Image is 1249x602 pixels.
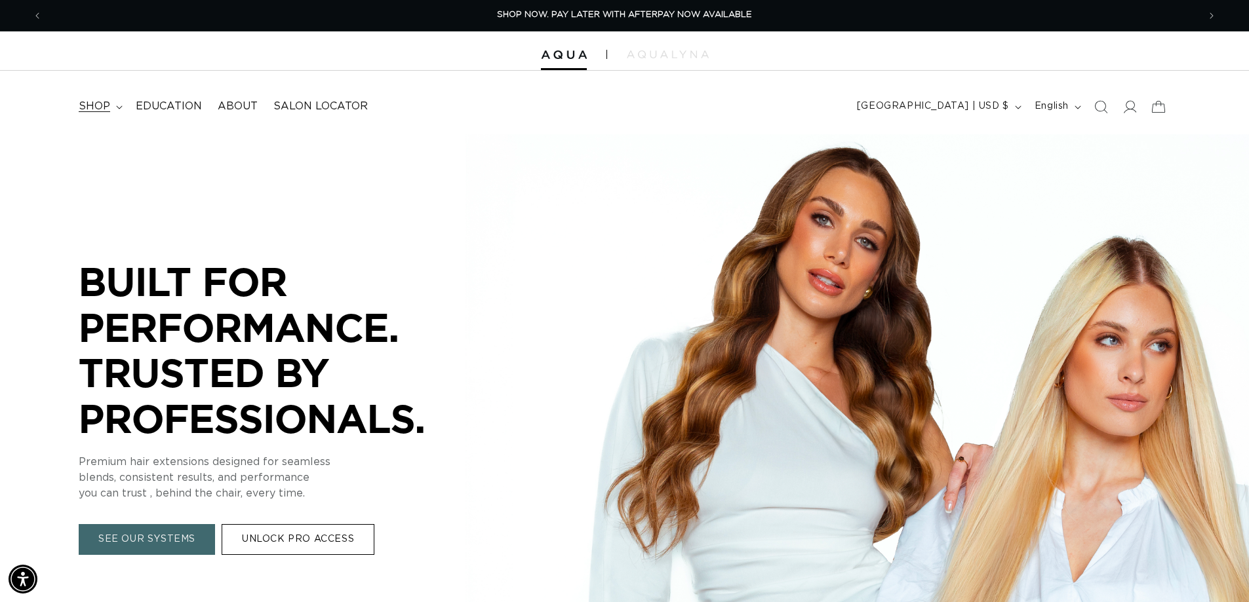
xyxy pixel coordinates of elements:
button: [GEOGRAPHIC_DATA] | USD $ [849,94,1027,119]
summary: shop [71,92,128,121]
div: Accessibility Menu [9,565,37,593]
span: About [218,100,258,113]
span: English [1035,100,1069,113]
p: Premium hair extensions designed for seamless [79,455,472,470]
button: English [1027,94,1086,119]
span: SHOP NOW. PAY LATER WITH AFTERPAY NOW AVAILABLE [497,10,752,19]
a: Salon Locator [266,92,376,121]
span: Salon Locator [273,100,368,113]
summary: Search [1086,92,1115,121]
p: blends, consistent results, and performance [79,470,472,486]
p: BUILT FOR PERFORMANCE. TRUSTED BY PROFESSIONALS. [79,259,472,441]
p: you can trust , behind the chair, every time. [79,486,472,502]
a: About [210,92,266,121]
a: Education [128,92,210,121]
button: Next announcement [1197,3,1226,28]
a: UNLOCK PRO ACCESS [222,525,374,555]
span: shop [79,100,110,113]
button: Previous announcement [23,3,52,28]
span: Education [136,100,202,113]
a: SEE OUR SYSTEMS [79,525,215,555]
img: aqualyna.com [627,50,709,58]
img: Aqua Hair Extensions [541,50,587,60]
span: [GEOGRAPHIC_DATA] | USD $ [857,100,1009,113]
